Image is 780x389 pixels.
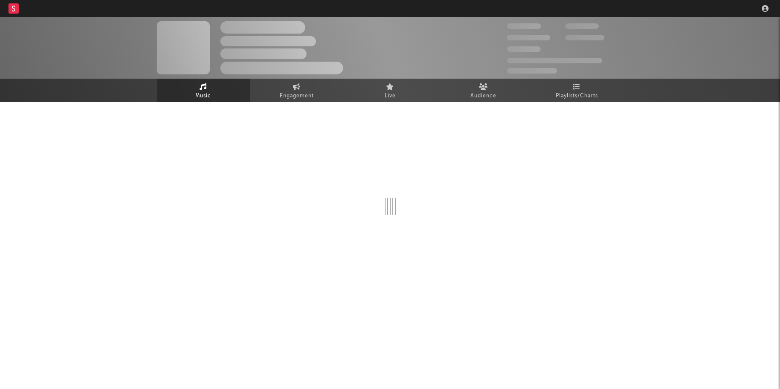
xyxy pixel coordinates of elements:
[507,46,541,52] span: 100,000
[344,79,437,102] a: Live
[507,58,602,63] span: 50,000,000 Monthly Listeners
[280,91,314,101] span: Engagement
[250,79,344,102] a: Engagement
[195,91,211,101] span: Music
[385,91,396,101] span: Live
[565,23,599,29] span: 100,000
[530,79,624,102] a: Playlists/Charts
[507,23,541,29] span: 300,000
[556,91,598,101] span: Playlists/Charts
[507,68,557,74] span: Jump Score: 85.0
[437,79,530,102] a: Audience
[507,35,550,40] span: 50,000,000
[565,35,604,40] span: 1,000,000
[470,91,496,101] span: Audience
[157,79,250,102] a: Music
